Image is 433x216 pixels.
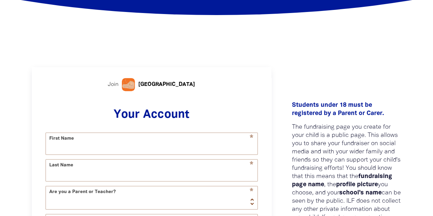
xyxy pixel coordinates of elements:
[138,80,195,89] b: [GEOGRAPHIC_DATA]
[292,102,384,116] span: Students under 18 must be registered by a Parent or Carer.
[292,174,392,187] strong: fundraising page
[108,80,118,89] span: Join
[308,182,324,187] strong: name
[336,182,378,187] strong: profile picture
[46,108,258,122] h3: Your Account
[339,190,382,195] strong: school's name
